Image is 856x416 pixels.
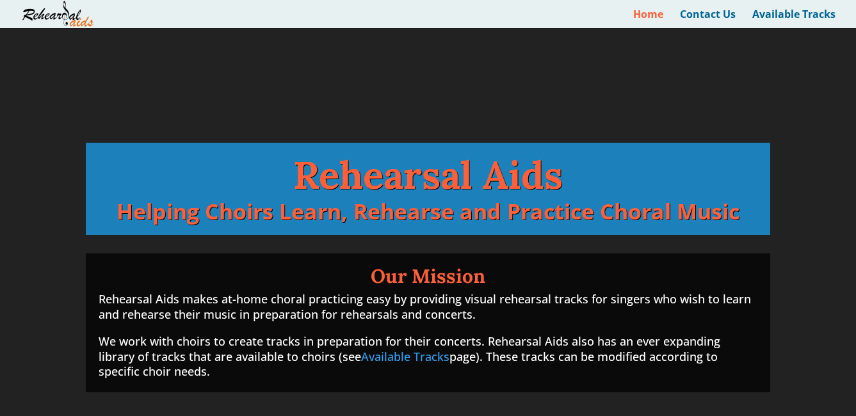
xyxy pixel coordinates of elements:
p: We work with choirs to create tracks in preparation for their concerts. Rehearsal Aids also has a... [99,334,758,380]
p: Rehearsal Aids makes at-home choral practicing easy by providing visual rehearsal tracks for sing... [99,292,758,334]
h1: Rehearsal Aids [99,156,758,200]
strong: Our Mission [371,264,485,288]
a: Available Tracks [361,349,449,364]
a: Available Tracks [752,10,836,28]
a: Home [633,10,663,28]
a: Contact Us [680,10,736,28]
p: Helping Choirs Learn, Rehearse and Practice Choral Music [99,200,758,222]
